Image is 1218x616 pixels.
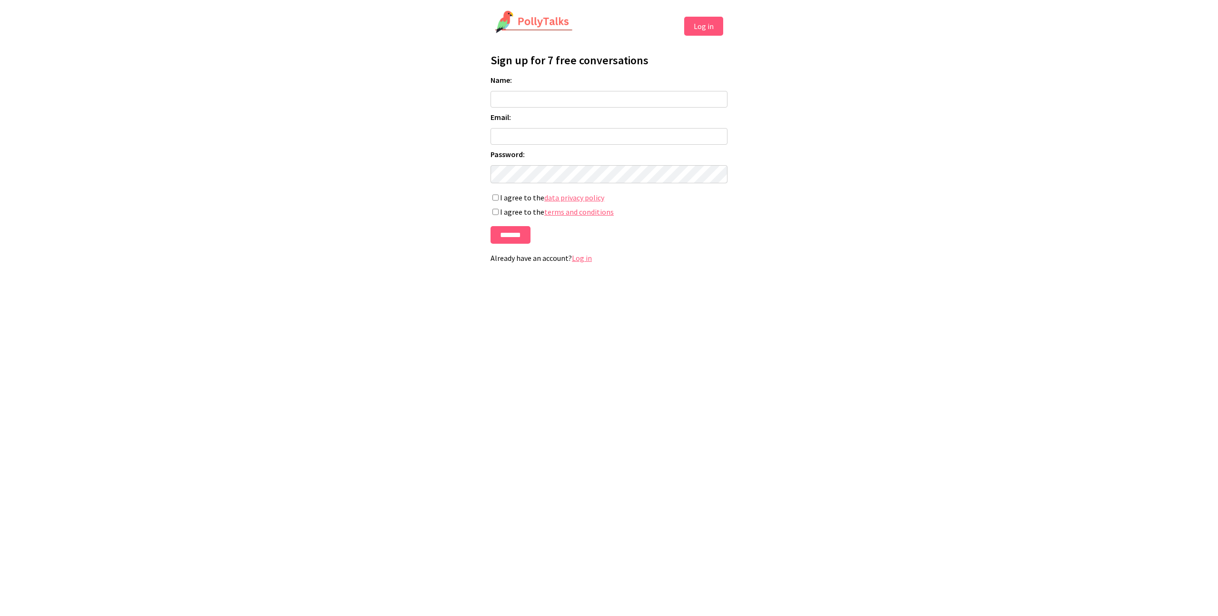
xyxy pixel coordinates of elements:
[495,10,573,34] img: PollyTalks Logo
[491,253,727,263] p: Already have an account?
[491,149,727,159] label: Password:
[492,194,499,201] input: I agree to thedata privacy policy
[684,17,723,36] button: Log in
[491,112,727,122] label: Email:
[492,209,499,215] input: I agree to theterms and conditions
[572,253,592,263] a: Log in
[544,207,614,217] a: terms and conditions
[491,193,727,202] label: I agree to the
[491,53,727,68] h1: Sign up for 7 free conversations
[491,207,727,217] label: I agree to the
[491,75,727,85] label: Name:
[544,193,604,202] a: data privacy policy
